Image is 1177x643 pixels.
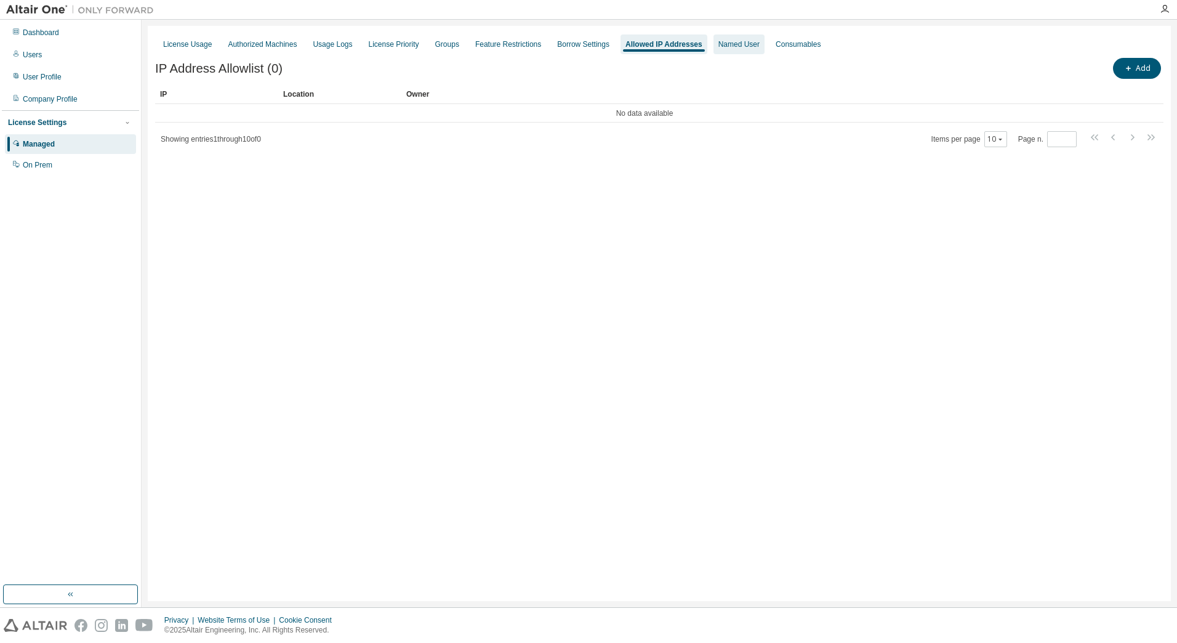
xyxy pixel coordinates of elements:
div: Privacy [164,615,198,625]
p: © 2025 Altair Engineering, Inc. All Rights Reserved. [164,625,339,636]
div: Named User [718,39,760,49]
div: Location [283,84,396,104]
div: Dashboard [23,28,59,38]
div: License Settings [8,118,66,127]
div: Company Profile [23,94,78,104]
div: Users [23,50,42,60]
span: IP Address Allowlist (0) [155,62,283,76]
div: Usage Logs [313,39,352,49]
div: Consumables [776,39,821,49]
td: No data available [155,104,1134,123]
img: linkedin.svg [115,619,128,632]
div: Allowed IP Addresses [625,39,702,49]
div: License Priority [369,39,419,49]
span: Items per page [931,131,1007,147]
img: youtube.svg [135,619,153,632]
div: User Profile [23,72,62,82]
div: IP [160,84,273,104]
span: Page n. [1018,131,1077,147]
span: Showing entries 1 through 10 of 0 [161,135,261,144]
img: instagram.svg [95,619,108,632]
div: Owner [406,84,1129,104]
div: Website Terms of Use [198,615,279,625]
img: Altair One [6,4,160,16]
div: Feature Restrictions [475,39,541,49]
img: altair_logo.svg [4,619,67,632]
img: facebook.svg [74,619,87,632]
div: Cookie Consent [279,615,339,625]
div: License Usage [163,39,212,49]
div: Borrow Settings [557,39,609,49]
div: Authorized Machines [228,39,297,49]
button: Add [1113,58,1161,79]
button: 10 [987,134,1004,144]
div: On Prem [23,160,52,170]
div: Groups [435,39,459,49]
div: Managed [23,139,55,149]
